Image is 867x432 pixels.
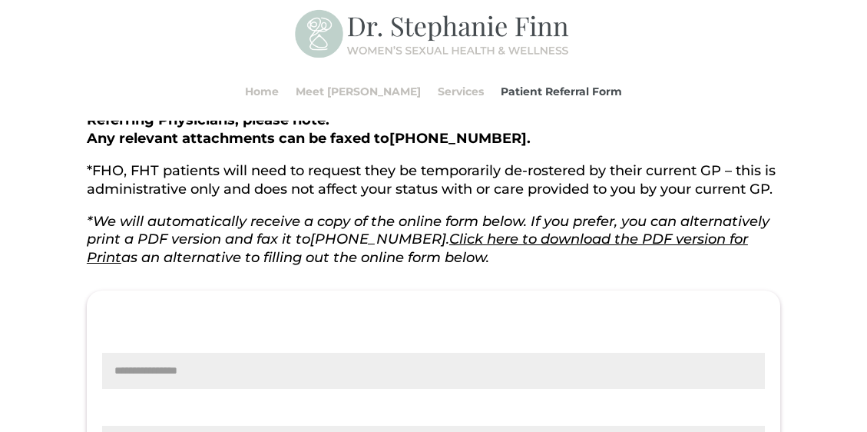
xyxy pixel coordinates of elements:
[310,231,446,248] span: [PHONE_NUMBER]
[438,62,484,121] a: Services
[245,62,279,121] a: Home
[87,231,748,266] a: Click here to download the PDF version for Print
[87,213,769,267] em: *We will automatically receive a copy of the online form below. If you prefer, you can alternativ...
[501,62,622,121] a: Patient Referral Form
[87,111,531,147] strong: Referring Physicians, please note: Any relevant attachments can be faxed to .
[87,162,780,213] p: *FHO, FHT patients will need to request they be temporarily de-rostered by their current GP – thi...
[389,130,527,147] span: [PHONE_NUMBER]
[296,62,421,121] a: Meet [PERSON_NAME]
